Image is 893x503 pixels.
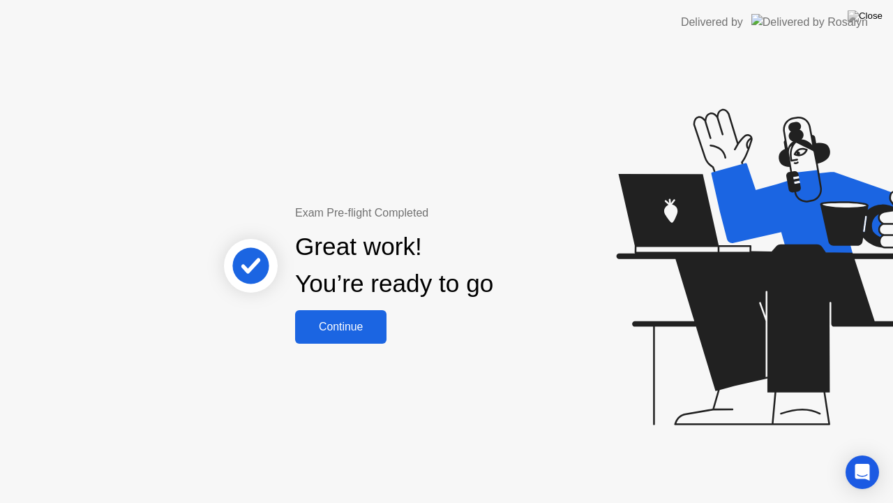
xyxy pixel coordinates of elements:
img: Delivered by Rosalyn [751,14,868,30]
div: Exam Pre-flight Completed [295,205,583,221]
div: Delivered by [681,14,743,31]
img: Close [848,10,883,22]
div: Great work! You’re ready to go [295,228,493,302]
div: Continue [299,321,382,333]
div: Open Intercom Messenger [846,455,879,489]
button: Continue [295,310,387,344]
